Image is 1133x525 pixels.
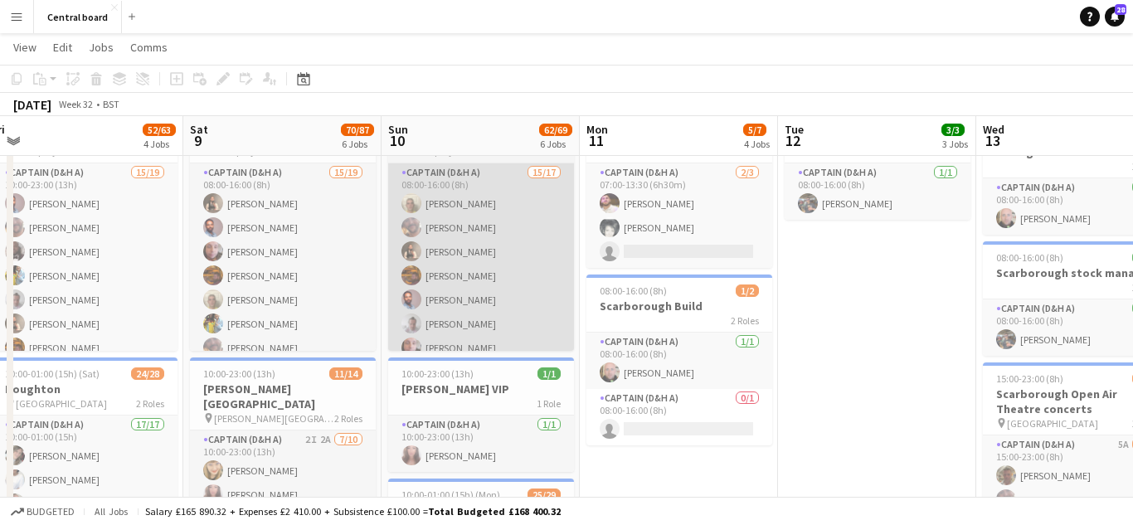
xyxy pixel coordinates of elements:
span: 15:00-23:00 (8h) [996,372,1063,385]
span: 10:00-23:00 (13h) [203,367,275,380]
app-card-role: Captain (D&H A)1/108:00-16:00 (8h)[PERSON_NAME] [785,163,970,220]
span: Sat [190,122,208,137]
span: 2 Roles [731,314,759,327]
a: Jobs [82,36,120,58]
span: 10:00-23:00 (13h) [401,367,474,380]
span: 2 Roles [334,412,362,425]
div: 6 Jobs [540,138,571,150]
span: 52/63 [143,124,176,136]
span: Week 32 [55,98,96,110]
span: 12 [782,131,804,150]
span: 9 [187,131,208,150]
span: Total Budgeted £168 400.32 [428,505,561,518]
span: Tue [785,122,804,137]
div: Salary £165 890.32 + Expenses £2 410.00 + Subsistence £100.00 = [145,505,561,518]
span: 11/14 [329,367,362,380]
span: Budgeted [27,506,75,518]
span: [PERSON_NAME][GEOGRAPHIC_DATA] [214,412,334,425]
div: 3 Jobs [942,138,968,150]
span: 1/2 [736,284,759,297]
span: All jobs [91,505,131,518]
h3: Scarborough Build [586,299,772,314]
span: 3/3 [941,124,965,136]
span: 5/7 [743,124,766,136]
app-card-role: Captain (D&H A)1/110:00-23:00 (13h)[PERSON_NAME] [388,416,574,472]
app-job-card: 08:00-16:00 (8h)1/1Scarborough Build1 RoleCaptain (D&H A)1/108:00-16:00 (8h)[PERSON_NAME] [785,105,970,220]
span: Wed [983,122,1004,137]
app-card-role: Captain (D&H A)2/307:00-13:30 (6h30m)[PERSON_NAME][PERSON_NAME] [586,163,772,268]
span: 1 Role [537,397,561,410]
app-card-role: Captain (D&H A)0/108:00-16:00 (8h) [586,389,772,445]
a: Edit [46,36,79,58]
span: 2 Roles [136,397,164,410]
span: 1/1 [537,367,561,380]
a: 28 [1105,7,1125,27]
span: Comms [130,40,168,55]
span: Edit [53,40,72,55]
span: 11 [584,131,608,150]
h3: [PERSON_NAME] VIP [388,382,574,396]
div: 6 Jobs [342,138,373,150]
span: 08:00-16:00 (8h) [600,284,667,297]
span: 10:00-01:00 (15h) (Sat) [5,367,100,380]
span: 25/29 [528,489,561,501]
div: BST [103,98,119,110]
span: 62/69 [539,124,572,136]
span: [GEOGRAPHIC_DATA] [16,397,107,410]
div: [DATE] [13,96,51,113]
span: 10:00-01:00 (15h) (Mon) [401,489,500,501]
button: Budgeted [8,503,77,521]
div: 4 Jobs [744,138,770,150]
span: 08:00-16:00 (8h) [996,251,1063,264]
a: View [7,36,43,58]
app-job-card: 08:00-23:00 (15h)17/22Boardmasters Newquay2 RolesCaptain (D&H A)15/1908:00-16:00 (8h)[PERSON_NAME... [190,105,376,351]
span: Mon [586,122,608,137]
span: Sun [388,122,408,137]
app-card-role: Captain (D&H A)1/108:00-16:00 (8h)[PERSON_NAME] [586,333,772,389]
span: 24/28 [131,367,164,380]
span: [GEOGRAPHIC_DATA] [1007,417,1098,430]
app-job-card: 08:00-23:00 (15h)17/19Boardmasters Newquay2 RolesCaptain (D&H A)15/1708:00-16:00 (8h)[PERSON_NAME... [388,105,574,351]
span: 28 [1115,4,1126,15]
span: 70/87 [341,124,374,136]
app-job-card: 08:00-16:00 (8h)1/2Scarborough Build2 RolesCaptain (D&H A)1/108:00-16:00 (8h)[PERSON_NAME]Captain... [586,275,772,445]
span: 13 [980,131,1004,150]
h3: [PERSON_NAME][GEOGRAPHIC_DATA] [190,382,376,411]
app-job-card: 10:00-23:00 (13h)1/1[PERSON_NAME] VIP1 RoleCaptain (D&H A)1/110:00-23:00 (13h)[PERSON_NAME] [388,357,574,472]
a: Comms [124,36,174,58]
app-job-card: 07:00-13:30 (6h30m)2/3Houghton1 RoleCaptain (D&H A)2/307:00-13:30 (6h30m)[PERSON_NAME][PERSON_NAME] [586,105,772,268]
div: 4 Jobs [143,138,175,150]
span: 10 [386,131,408,150]
span: View [13,40,36,55]
button: Central board [34,1,122,33]
span: Jobs [89,40,114,55]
